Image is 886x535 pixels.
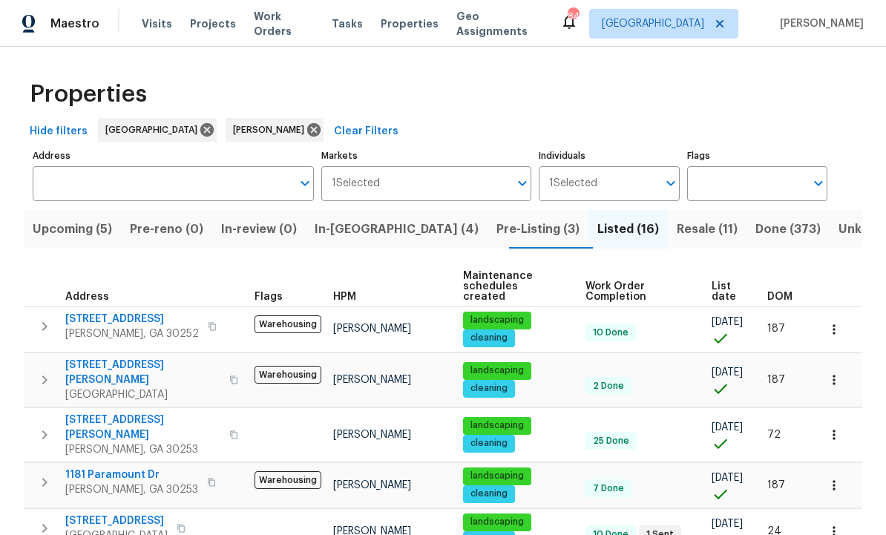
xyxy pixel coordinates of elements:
[65,442,220,457] span: [PERSON_NAME], GA 30253
[190,16,236,31] span: Projects
[465,419,530,432] span: landscaping
[712,519,743,529] span: [DATE]
[774,16,864,31] span: [PERSON_NAME]
[332,19,363,29] span: Tasks
[226,118,324,142] div: [PERSON_NAME]
[333,375,411,385] span: [PERSON_NAME]
[98,118,217,142] div: [GEOGRAPHIC_DATA]
[465,332,513,344] span: cleaning
[255,292,283,302] span: Flags
[130,219,203,240] span: Pre-reno (0)
[539,151,679,160] label: Individuals
[465,437,513,450] span: cleaning
[465,382,513,395] span: cleaning
[33,151,314,160] label: Address
[255,366,321,384] span: Warehousing
[677,219,738,240] span: Resale (11)
[597,219,659,240] span: Listed (16)
[333,324,411,334] span: [PERSON_NAME]
[465,470,530,482] span: landscaping
[65,482,198,497] span: [PERSON_NAME], GA 30253
[65,413,220,442] span: [STREET_ADDRESS][PERSON_NAME]
[463,271,560,302] span: Maintenance schedules created
[767,480,785,490] span: 187
[33,219,112,240] span: Upcoming (5)
[465,364,530,377] span: landscaping
[65,326,199,341] span: [PERSON_NAME], GA 30252
[255,471,321,489] span: Warehousing
[142,16,172,31] span: Visits
[712,367,743,378] span: [DATE]
[549,177,597,190] span: 1 Selected
[568,9,578,24] div: 84
[333,292,356,302] span: HPM
[333,480,411,490] span: [PERSON_NAME]
[65,312,199,326] span: [STREET_ADDRESS]
[767,375,785,385] span: 187
[381,16,439,31] span: Properties
[333,430,411,440] span: [PERSON_NAME]
[712,473,743,483] span: [DATE]
[30,122,88,141] span: Hide filters
[334,122,398,141] span: Clear Filters
[587,326,634,339] span: 10 Done
[587,435,635,447] span: 25 Done
[65,358,220,387] span: [STREET_ADDRESS][PERSON_NAME]
[315,219,479,240] span: In-[GEOGRAPHIC_DATA] (4)
[332,177,380,190] span: 1 Selected
[321,151,532,160] label: Markets
[65,513,168,528] span: [STREET_ADDRESS]
[65,292,109,302] span: Address
[755,219,821,240] span: Done (373)
[295,173,315,194] button: Open
[660,173,681,194] button: Open
[767,324,785,334] span: 187
[24,118,93,145] button: Hide filters
[30,87,147,102] span: Properties
[587,380,630,393] span: 2 Done
[221,219,297,240] span: In-review (0)
[712,281,742,302] span: List date
[512,173,533,194] button: Open
[65,387,220,402] span: [GEOGRAPHIC_DATA]
[65,467,198,482] span: 1181 Paramount Dr
[767,430,781,440] span: 72
[254,9,314,39] span: Work Orders
[602,16,704,31] span: [GEOGRAPHIC_DATA]
[587,482,630,495] span: 7 Done
[105,122,203,137] span: [GEOGRAPHIC_DATA]
[255,315,321,333] span: Warehousing
[50,16,99,31] span: Maestro
[328,118,404,145] button: Clear Filters
[767,292,793,302] span: DOM
[712,317,743,327] span: [DATE]
[456,9,542,39] span: Geo Assignments
[585,281,687,302] span: Work Order Completion
[465,488,513,500] span: cleaning
[808,173,829,194] button: Open
[496,219,580,240] span: Pre-Listing (3)
[712,422,743,433] span: [DATE]
[465,516,530,528] span: landscaping
[465,314,530,326] span: landscaping
[233,122,310,137] span: [PERSON_NAME]
[687,151,827,160] label: Flags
